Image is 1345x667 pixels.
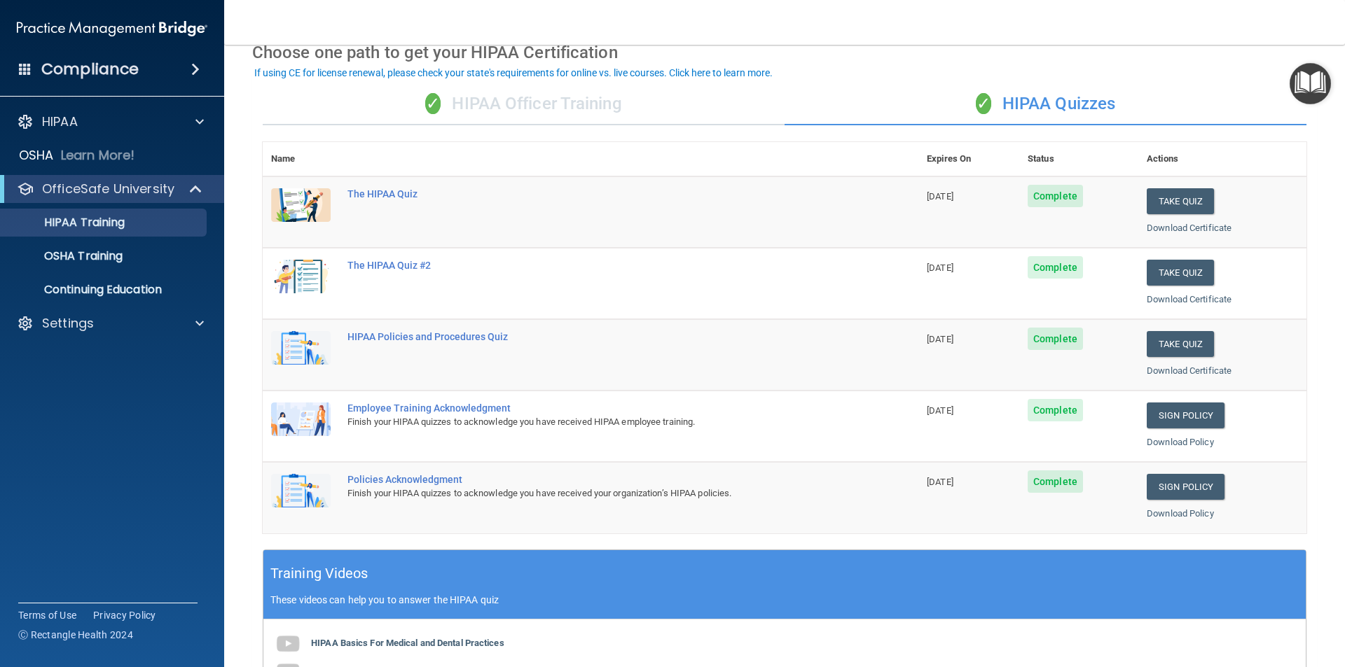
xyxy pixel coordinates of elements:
[347,331,848,342] div: HIPAA Policies and Procedures Quiz
[42,113,78,130] p: HIPAA
[1028,256,1083,279] span: Complete
[1147,437,1214,447] a: Download Policy
[1147,402,1225,428] a: Sign Policy
[1028,185,1083,207] span: Complete
[785,83,1306,125] div: HIPAA Quizzes
[1147,223,1232,233] a: Download Certificate
[347,474,848,485] div: Policies Acknowledgment
[18,608,76,622] a: Terms of Use
[311,638,504,648] b: HIPAA Basics For Medical and Dental Practices
[61,147,135,164] p: Learn More!
[1147,474,1225,500] a: Sign Policy
[42,181,174,197] p: OfficeSafe University
[270,594,1299,605] p: These videos can help you to answer the HIPAA quiz
[9,216,125,230] p: HIPAA Training
[263,142,339,176] th: Name
[1147,294,1232,304] a: Download Certificate
[976,93,991,114] span: ✓
[1028,328,1083,350] span: Complete
[1028,399,1083,421] span: Complete
[17,181,203,197] a: OfficeSafe University
[19,147,54,164] p: OSHA
[270,561,368,586] h5: Training Videos
[1147,508,1214,519] a: Download Policy
[1290,63,1331,104] button: Open Resource Center
[274,630,302,658] img: gray_youtube_icon.38fcd6cc.png
[1028,470,1083,493] span: Complete
[9,283,200,297] p: Continuing Education
[347,414,848,430] div: Finish your HIPAA quizzes to acknowledge you have received HIPAA employee training.
[927,477,953,487] span: [DATE]
[927,191,953,202] span: [DATE]
[254,68,773,78] div: If using CE for license renewal, please check your state's requirements for online vs. live cours...
[42,315,94,332] p: Settings
[18,628,133,642] span: Ⓒ Rectangle Health 2024
[1138,142,1306,176] th: Actions
[1019,142,1138,176] th: Status
[17,15,207,43] img: PMB logo
[17,315,204,332] a: Settings
[425,93,441,114] span: ✓
[1147,331,1214,357] button: Take Quiz
[918,142,1019,176] th: Expires On
[347,260,848,271] div: The HIPAA Quiz #2
[927,334,953,344] span: [DATE]
[927,405,953,416] span: [DATE]
[93,608,156,622] a: Privacy Policy
[17,113,204,130] a: HIPAA
[347,402,848,414] div: Employee Training Acknowledgment
[1147,188,1214,214] button: Take Quiz
[263,83,785,125] div: HIPAA Officer Training
[41,59,139,79] h4: Compliance
[252,66,775,80] button: If using CE for license renewal, please check your state's requirements for online vs. live cours...
[9,249,123,263] p: OSHA Training
[927,262,953,273] span: [DATE]
[252,32,1317,73] div: Choose one path to get your HIPAA Certification
[1147,260,1214,286] button: Take Quiz
[347,188,848,199] div: The HIPAA Quiz
[1147,365,1232,376] a: Download Certificate
[347,485,848,502] div: Finish your HIPAA quizzes to acknowledge you have received your organization’s HIPAA policies.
